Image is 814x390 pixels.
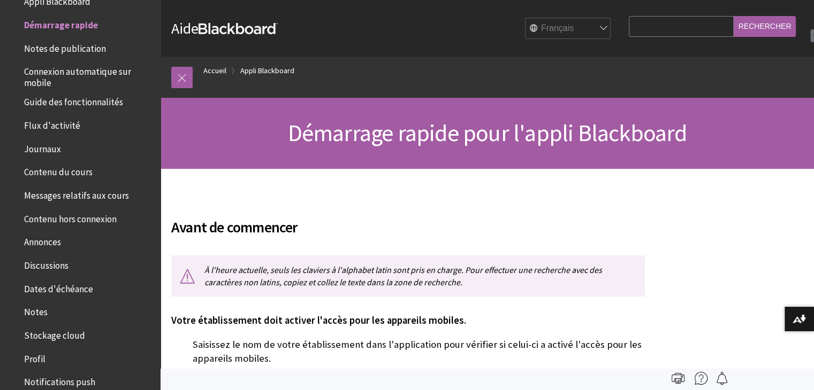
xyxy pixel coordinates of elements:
[171,203,645,238] h2: Avant de commencer
[24,373,95,388] span: Notifications push
[695,372,708,385] img: More help
[24,116,80,131] span: Flux d'activité
[24,280,93,294] span: Dates d'échéance
[171,19,278,38] a: AideBlackboard
[526,18,611,40] select: Site Language Selector
[24,256,69,271] span: Discussions
[24,350,45,364] span: Profil
[24,93,123,108] span: Guide des fonctionnalités
[171,338,645,365] p: Saisissez le nom de votre établissement dans l'application pour vérifier si celui-ci a activé l'a...
[203,64,226,77] a: Accueil
[24,210,117,224] span: Contenu hors connexion
[24,63,153,88] span: Connexion automatique sur mobile
[24,16,98,30] span: Démarrage rapide
[24,40,106,54] span: Notes de publication
[240,64,294,77] a: Appli Blackboard
[734,16,796,37] input: Rechercher
[24,186,129,201] span: Messages relatifs aux cours
[24,233,61,248] span: Annonces
[24,163,93,178] span: Contenu du cours
[287,118,687,147] span: Démarrage rapide pour l'appli Blackboard
[24,140,61,154] span: Journaux
[171,255,645,297] p: À l'heure actuelle, seuls les claviers à l'alphabet latin sont pris en charge. Pour effectuer une...
[24,326,85,341] span: Stockage cloud
[672,372,684,385] img: Print
[171,314,466,326] span: Votre établissement doit activer l'accès pour les appareils mobiles.
[24,303,48,318] span: Notes
[199,23,278,34] strong: Blackboard
[716,372,728,385] img: Follow this page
